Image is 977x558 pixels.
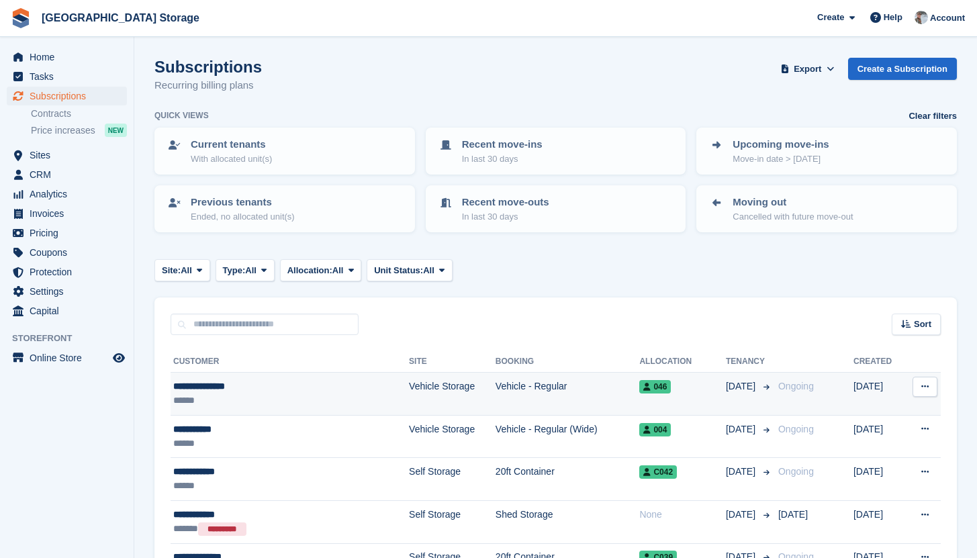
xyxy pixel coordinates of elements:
[794,62,821,76] span: Export
[191,210,295,224] p: Ended, no allocated unit(s)
[30,348,110,367] span: Online Store
[733,152,829,166] p: Move-in date > [DATE]
[7,263,127,281] a: menu
[462,152,543,166] p: In last 30 days
[884,11,902,24] span: Help
[181,264,192,277] span: All
[726,422,758,436] span: [DATE]
[191,195,295,210] p: Previous tenants
[853,415,904,458] td: [DATE]
[154,78,262,93] p: Recurring billing plans
[30,204,110,223] span: Invoices
[848,58,957,80] a: Create a Subscription
[156,129,414,173] a: Current tenants With allocated unit(s)
[778,381,814,391] span: Ongoing
[154,259,210,281] button: Site: All
[280,259,362,281] button: Allocation: All
[778,466,814,477] span: Ongoing
[778,58,837,80] button: Export
[7,165,127,184] a: menu
[409,500,496,543] td: Self Storage
[496,458,640,501] td: 20ft Container
[30,263,110,281] span: Protection
[409,458,496,501] td: Self Storage
[496,351,640,373] th: Booking
[853,458,904,501] td: [DATE]
[639,351,726,373] th: Allocation
[7,185,127,203] a: menu
[216,259,275,281] button: Type: All
[639,465,677,479] span: C042
[423,264,434,277] span: All
[11,8,31,28] img: stora-icon-8386f47178a22dfd0bd8f6a31ec36ba5ce8667c1dd55bd0f319d3a0aa187defe.svg
[30,224,110,242] span: Pricing
[30,87,110,105] span: Subscriptions
[7,67,127,86] a: menu
[30,146,110,165] span: Sites
[31,107,127,120] a: Contracts
[156,187,414,231] a: Previous tenants Ended, no allocated unit(s)
[496,415,640,458] td: Vehicle - Regular (Wide)
[162,264,181,277] span: Site:
[427,187,685,231] a: Recent move-outs In last 30 days
[409,415,496,458] td: Vehicle Storage
[36,7,205,29] a: [GEOGRAPHIC_DATA] Storage
[287,264,332,277] span: Allocation:
[171,351,409,373] th: Customer
[639,380,671,393] span: 046
[30,185,110,203] span: Analytics
[7,48,127,66] a: menu
[778,424,814,434] span: Ongoing
[733,210,853,224] p: Cancelled with future move-out
[7,282,127,301] a: menu
[367,259,452,281] button: Unit Status: All
[915,11,928,24] img: Will Strivens
[374,264,423,277] span: Unit Status:
[778,509,808,520] span: [DATE]
[462,195,549,210] p: Recent move-outs
[496,373,640,416] td: Vehicle - Regular
[7,224,127,242] a: menu
[154,109,209,122] h6: Quick views
[409,373,496,416] td: Vehicle Storage
[30,243,110,262] span: Coupons
[726,379,758,393] span: [DATE]
[853,351,904,373] th: Created
[462,137,543,152] p: Recent move-ins
[726,351,773,373] th: Tenancy
[7,146,127,165] a: menu
[30,282,110,301] span: Settings
[7,243,127,262] a: menu
[698,187,956,231] a: Moving out Cancelled with future move-out
[909,109,957,123] a: Clear filters
[7,204,127,223] a: menu
[817,11,844,24] span: Create
[191,137,272,152] p: Current tenants
[698,129,956,173] a: Upcoming move-ins Move-in date > [DATE]
[7,87,127,105] a: menu
[639,508,726,522] div: None
[30,301,110,320] span: Capital
[733,137,829,152] p: Upcoming move-ins
[154,58,262,76] h1: Subscriptions
[7,348,127,367] a: menu
[7,301,127,320] a: menu
[726,508,758,522] span: [DATE]
[427,129,685,173] a: Recent move-ins In last 30 days
[930,11,965,25] span: Account
[496,500,640,543] td: Shed Storage
[245,264,257,277] span: All
[639,423,671,436] span: 004
[31,123,127,138] a: Price increases NEW
[30,67,110,86] span: Tasks
[191,152,272,166] p: With allocated unit(s)
[12,332,134,345] span: Storefront
[31,124,95,137] span: Price increases
[733,195,853,210] p: Moving out
[332,264,344,277] span: All
[30,165,110,184] span: CRM
[30,48,110,66] span: Home
[105,124,127,137] div: NEW
[853,500,904,543] td: [DATE]
[462,210,549,224] p: In last 30 days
